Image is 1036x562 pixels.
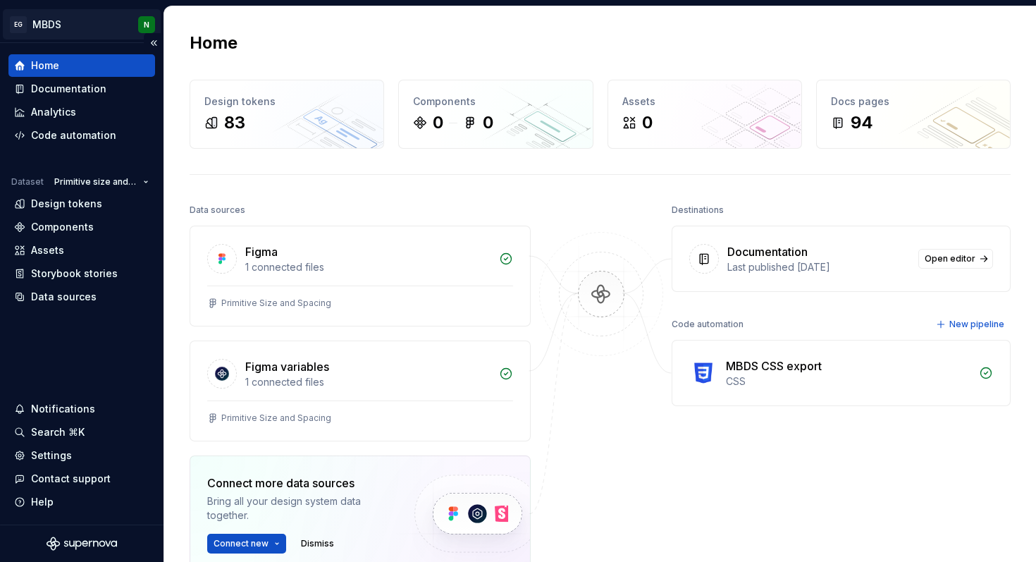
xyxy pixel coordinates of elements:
[207,494,390,523] div: Bring all your design system data together.
[8,78,155,100] a: Documentation
[398,80,593,149] a: Components00
[483,111,493,134] div: 0
[295,534,340,554] button: Dismiss
[245,260,491,274] div: 1 connected files
[31,472,111,486] div: Contact support
[47,537,117,551] svg: Supernova Logo
[8,398,155,420] button: Notifications
[54,176,137,188] span: Primitive size and spacing
[727,260,910,274] div: Last published [DATE]
[932,314,1011,334] button: New pipeline
[221,413,331,424] div: Primitive Size and Spacing
[31,448,72,463] div: Settings
[726,358,822,374] div: MBDS CSS export
[31,495,54,509] div: Help
[8,54,155,77] a: Home
[31,128,116,142] div: Code automation
[3,9,161,39] button: EGMBDSN
[190,341,531,441] a: Figma variables1 connected filesPrimitive Size and Spacing
[245,243,278,260] div: Figma
[245,358,329,375] div: Figma variables
[221,298,331,309] div: Primitive Size and Spacing
[726,374,970,389] div: CSS
[8,421,155,444] button: Search ⌘K
[190,32,238,54] h2: Home
[672,314,744,334] div: Code automation
[31,290,97,304] div: Data sources
[622,94,787,109] div: Assets
[32,18,61,32] div: MBDS
[8,193,155,215] a: Design tokens
[31,197,102,211] div: Design tokens
[190,200,245,220] div: Data sources
[831,94,996,109] div: Docs pages
[672,200,724,220] div: Destinations
[31,402,95,416] div: Notifications
[918,249,993,269] a: Open editor
[8,286,155,308] a: Data sources
[214,538,269,549] span: Connect new
[31,267,118,281] div: Storybook stories
[8,491,155,513] button: Help
[204,94,369,109] div: Design tokens
[8,101,155,123] a: Analytics
[433,111,443,134] div: 0
[816,80,1011,149] a: Docs pages94
[144,19,149,30] div: N
[949,319,1004,330] span: New pipeline
[851,111,873,134] div: 94
[8,216,155,238] a: Components
[144,33,164,53] button: Collapse sidebar
[207,534,286,554] button: Connect new
[10,16,27,33] div: EG
[925,253,975,264] span: Open editor
[31,425,85,439] div: Search ⌘K
[413,94,578,109] div: Components
[301,538,334,549] span: Dismiss
[245,375,491,389] div: 1 connected files
[8,468,155,490] button: Contact support
[31,220,94,234] div: Components
[31,243,64,257] div: Assets
[8,262,155,285] a: Storybook stories
[608,80,802,149] a: Assets0
[727,243,808,260] div: Documentation
[11,176,44,188] div: Dataset
[31,105,76,119] div: Analytics
[224,111,245,134] div: 83
[8,239,155,262] a: Assets
[8,124,155,147] a: Code automation
[207,475,390,491] div: Connect more data sources
[642,111,653,134] div: 0
[48,172,155,192] button: Primitive size and spacing
[8,444,155,467] a: Settings
[31,82,106,96] div: Documentation
[31,59,59,73] div: Home
[190,226,531,326] a: Figma1 connected filesPrimitive Size and Spacing
[190,80,384,149] a: Design tokens83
